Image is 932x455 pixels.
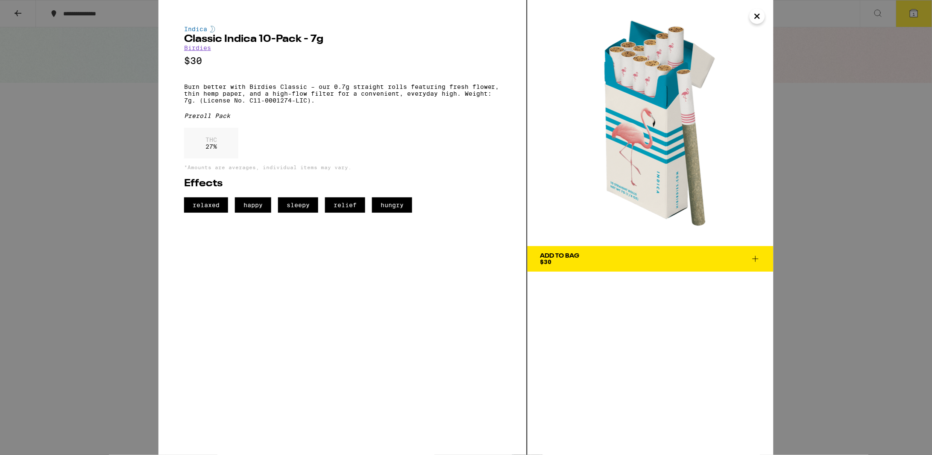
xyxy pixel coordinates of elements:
[184,44,211,51] a: Birdies
[278,197,318,213] span: sleepy
[205,136,217,143] p: THC
[528,246,774,272] button: Add To Bag$30
[184,83,501,104] p: Burn better with Birdies Classic – our 0.7g straight rolls featuring fresh flower, thin hemp pape...
[184,34,501,44] h2: Classic Indica 10-Pack - 7g
[540,258,552,265] span: $30
[540,253,580,259] div: Add To Bag
[184,179,501,189] h2: Effects
[5,6,62,13] span: Hi. Need any help?
[184,164,501,170] p: *Amounts are averages, individual items may vary.
[184,56,501,66] p: $30
[184,128,238,159] div: 27 %
[184,197,228,213] span: relaxed
[184,112,501,119] div: Preroll Pack
[184,26,501,32] div: Indica
[210,26,215,32] img: indicaColor.svg
[235,197,271,213] span: happy
[750,9,765,24] button: Close
[372,197,412,213] span: hungry
[325,197,365,213] span: relief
